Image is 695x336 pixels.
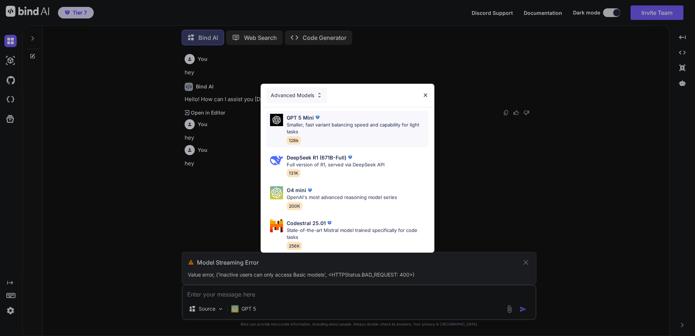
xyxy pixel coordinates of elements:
[270,219,283,232] img: Pick Models
[287,169,300,177] span: 131K
[346,154,354,161] img: premium
[314,114,321,121] img: premium
[270,186,283,199] img: Pick Models
[326,219,333,227] img: premium
[306,187,313,194] img: premium
[270,114,283,126] img: Pick Models
[287,154,346,161] p: DeepSeek R1 (671B-Full)
[422,92,429,98] img: close
[287,202,302,210] span: 200K
[287,194,397,201] p: OpenAI's most advanced reasoning model series
[316,92,323,98] img: Pick Models
[287,114,314,121] p: GPT 5 Mini
[287,186,306,194] p: O4 mini
[287,161,384,169] p: Full version of R1, served via DeepSeek API
[287,136,301,145] span: 128k
[287,121,429,136] p: Smaller, fast variant balancing speed and capability for light tasks
[270,154,283,167] img: Pick Models
[287,227,429,241] p: State-of-the-art Mistral model trained specifically for code tasks
[287,242,302,250] span: 256K
[266,87,327,103] div: Advanced Models
[287,219,326,227] p: Codestral 25.01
